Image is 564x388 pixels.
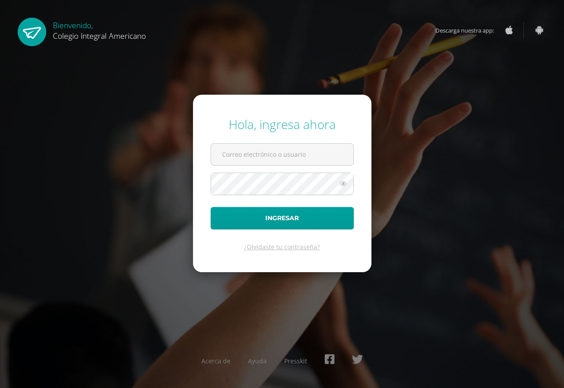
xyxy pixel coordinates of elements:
div: Bienvenido, [53,18,146,41]
a: Presskit [284,357,307,365]
button: Ingresar [211,207,354,229]
span: Descarga nuestra app: [435,22,503,39]
input: Correo electrónico o usuario [211,144,353,165]
a: ¿Olvidaste tu contraseña? [244,243,320,251]
span: Colegio Integral Americano [53,30,146,41]
div: Hola, ingresa ahora [211,116,354,133]
a: Acerca de [201,357,230,365]
a: Ayuda [248,357,267,365]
